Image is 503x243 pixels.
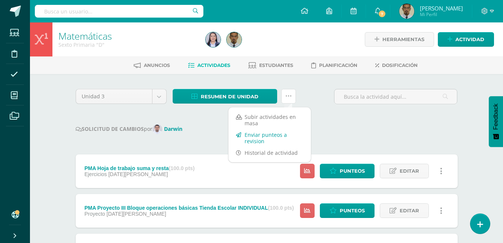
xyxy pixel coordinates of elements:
a: Actividad [438,32,494,47]
input: Busca un usuario... [35,5,203,18]
span: Mi Perfil [420,11,463,18]
span: Actividad [455,33,484,46]
span: 7 [378,10,386,18]
span: Punteos [340,204,365,218]
strong: (100.0 pts) [268,205,294,211]
span: Estudiantes [259,62,293,68]
input: Busca la actividad aquí... [334,89,457,104]
a: Herramientas [365,32,434,47]
a: Actividades [188,59,230,71]
a: Matemáticas [58,30,112,42]
span: [DATE][PERSON_NAME] [107,211,166,217]
a: Enviar punteos a revision [228,129,311,147]
a: Estudiantes [248,59,293,71]
span: Punteos [340,164,365,178]
span: Herramientas [382,33,424,46]
span: Actividades [197,62,230,68]
div: Sexto Primaria 'D' [58,41,197,48]
strong: Darwin [164,125,182,132]
span: Editar [400,164,419,178]
span: Proyecto [84,211,105,217]
span: Resumen de unidad [201,90,258,104]
span: Dosificación [382,62,418,68]
img: 2d65b1c349409d80be4ac5e5dc811f01.png [206,32,221,47]
a: Resumen de unidad [173,89,277,104]
a: Anuncios [134,59,170,71]
a: Planificación [311,59,357,71]
h1: Matemáticas [58,31,197,41]
span: Planificación [319,62,357,68]
span: Feedback [493,104,499,130]
div: PMA Hoja de trabajo suma y resta [84,165,194,171]
img: 56f47d8b02ca12dee99767c272ccb59c.png [152,124,162,134]
span: Unidad 3 [82,89,146,104]
a: Punteos [320,164,375,178]
span: Ejercicios [84,171,107,177]
a: Unidad 3 [76,89,166,104]
div: PMA Proyecto III Bloque operaciones básicas Tienda Escolar INDIVIDUAL [84,205,294,211]
a: Punteos [320,203,375,218]
div: por [76,124,458,134]
a: Historial de actividad [228,147,311,159]
img: 7928e51c5877b3bca6101dd3372c758c.png [227,32,242,47]
a: Subir actividades en masa [228,111,311,129]
strong: (100.0 pts) [169,165,195,171]
a: Dosificación [375,59,418,71]
strong: SOLICITUD DE CAMBIOS [76,125,144,132]
a: Darwin [152,125,185,132]
img: 7928e51c5877b3bca6101dd3372c758c.png [399,4,414,19]
button: Feedback - Mostrar encuesta [489,96,503,147]
span: [DATE][PERSON_NAME] [108,171,168,177]
span: [PERSON_NAME] [420,4,463,12]
span: Editar [400,204,419,218]
span: Anuncios [144,62,170,68]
